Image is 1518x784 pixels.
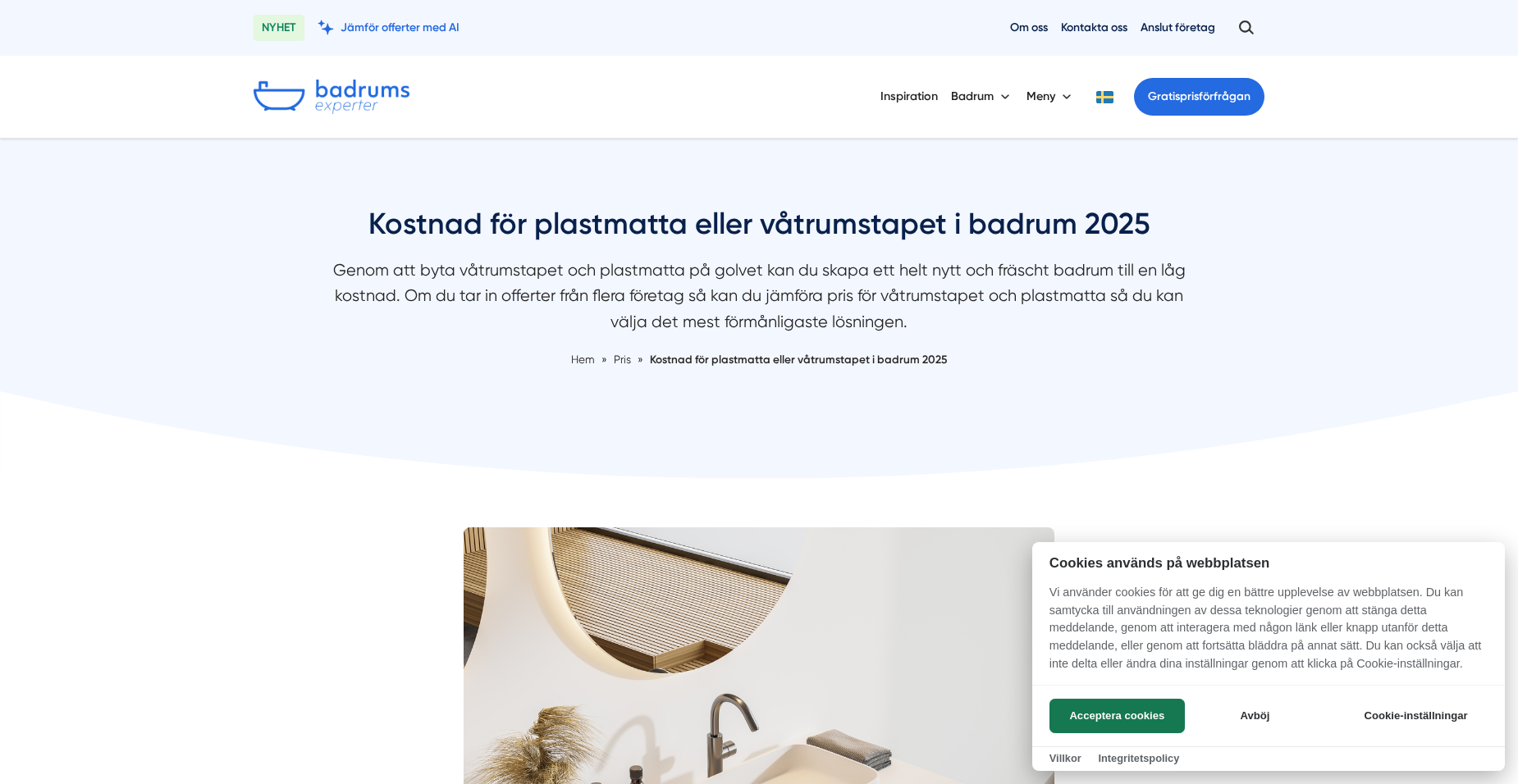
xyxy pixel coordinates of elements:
[1032,584,1505,684] p: Vi använder cookies för att ge dig en bättre upplevelse av webbplatsen. Du kan samtycka till anvä...
[1049,699,1185,733] button: Acceptera cookies
[1344,699,1488,733] button: Cookie-inställningar
[1032,555,1505,571] h2: Cookies används på webbplatsen
[1098,752,1179,764] a: Integritetspolicy
[1190,699,1320,733] button: Avböj
[1049,752,1081,764] a: Villkor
